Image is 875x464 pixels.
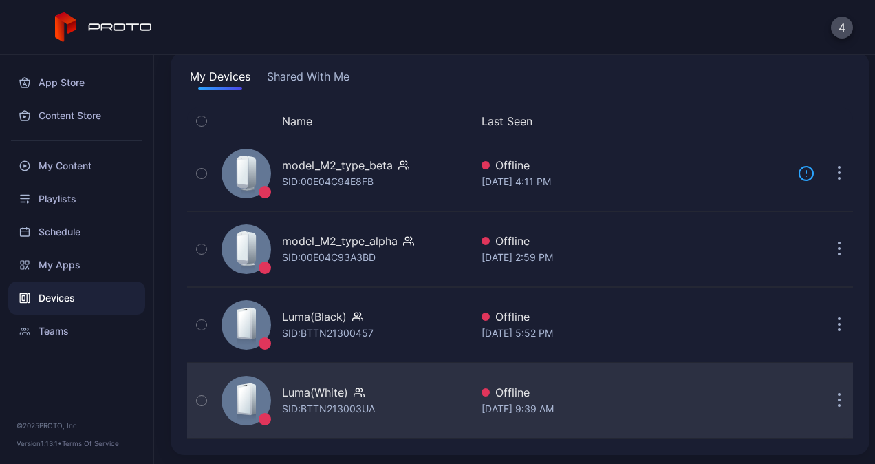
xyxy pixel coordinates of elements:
a: Playlists [8,182,145,215]
a: Devices [8,282,145,315]
div: SID: BTTN213003UA [282,401,375,417]
div: Offline [482,308,787,325]
div: SID: 00E04C94E8FB [282,173,374,190]
div: [DATE] 2:59 PM [482,249,787,266]
a: My Content [8,149,145,182]
div: Options [825,113,853,129]
div: © 2025 PROTO, Inc. [17,420,137,431]
div: Luma(White) [282,384,348,401]
div: SID: 00E04C93A3BD [282,249,376,266]
div: SID: BTTN21300457 [282,325,374,341]
a: App Store [8,66,145,99]
button: Name [282,113,312,129]
button: Last Seen [482,113,781,129]
button: 4 [831,17,853,39]
div: Luma(Black) [282,308,347,325]
span: Version 1.13.1 • [17,439,62,447]
a: Terms Of Service [62,439,119,447]
div: [DATE] 5:52 PM [482,325,787,341]
button: My Devices [187,68,253,90]
div: [DATE] 9:39 AM [482,401,787,417]
div: Offline [482,384,787,401]
div: model_M2_type_beta [282,157,393,173]
a: My Apps [8,249,145,282]
div: Update Device [792,113,809,129]
div: Offline [482,157,787,173]
div: Offline [482,233,787,249]
a: Content Store [8,99,145,132]
div: [DATE] 4:11 PM [482,173,787,190]
button: Shared With Me [264,68,352,90]
a: Schedule [8,215,145,249]
div: model_M2_type_alpha [282,233,398,249]
a: Teams [8,315,145,348]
